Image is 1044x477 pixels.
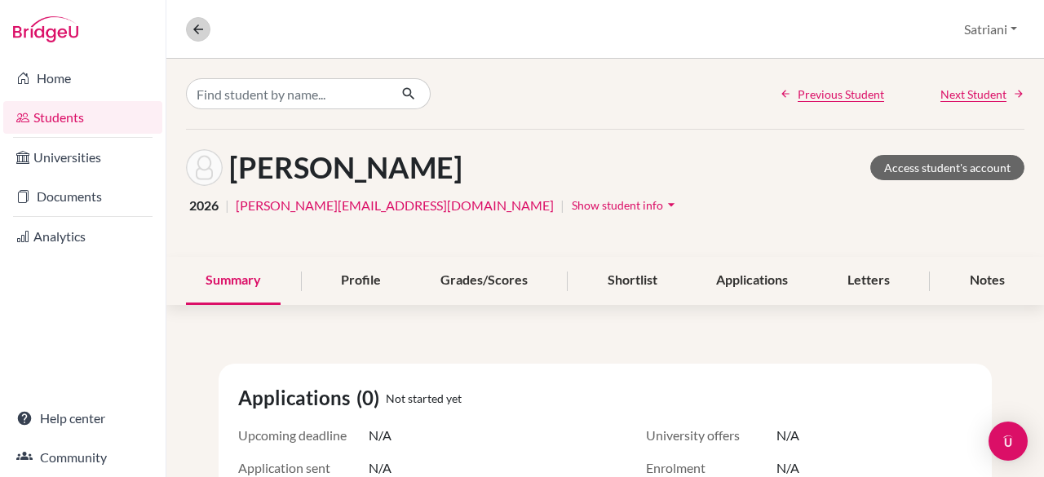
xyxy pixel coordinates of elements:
span: University offers [646,426,776,445]
span: Show student info [572,198,663,212]
span: Applications [238,383,356,413]
input: Find student by name... [186,78,388,109]
span: Next Student [940,86,1006,103]
span: N/A [369,426,391,445]
span: Not started yet [386,390,462,407]
div: Notes [950,257,1024,305]
a: Access student's account [870,155,1024,180]
img: Vivianna Tannesa's avatar [186,149,223,186]
span: | [560,196,564,215]
a: Previous Student [780,86,884,103]
a: Help center [3,402,162,435]
span: Upcoming deadline [238,426,369,445]
div: Grades/Scores [421,257,547,305]
span: 2026 [189,196,219,215]
div: Summary [186,257,281,305]
div: Open Intercom Messenger [989,422,1028,461]
h1: [PERSON_NAME] [229,150,462,185]
span: Previous Student [798,86,884,103]
div: Letters [828,257,909,305]
i: arrow_drop_down [663,197,679,213]
span: (0) [356,383,386,413]
span: N/A [776,426,799,445]
img: Bridge-U [13,16,78,42]
div: Shortlist [588,257,677,305]
a: Community [3,441,162,474]
a: Analytics [3,220,162,253]
div: Applications [697,257,807,305]
a: Home [3,62,162,95]
a: Documents [3,180,162,213]
a: Students [3,101,162,134]
span: | [225,196,229,215]
button: Show student infoarrow_drop_down [571,192,680,218]
div: Profile [321,257,400,305]
a: Universities [3,141,162,174]
a: [PERSON_NAME][EMAIL_ADDRESS][DOMAIN_NAME] [236,196,554,215]
button: Satriani [957,14,1024,45]
a: Next Student [940,86,1024,103]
